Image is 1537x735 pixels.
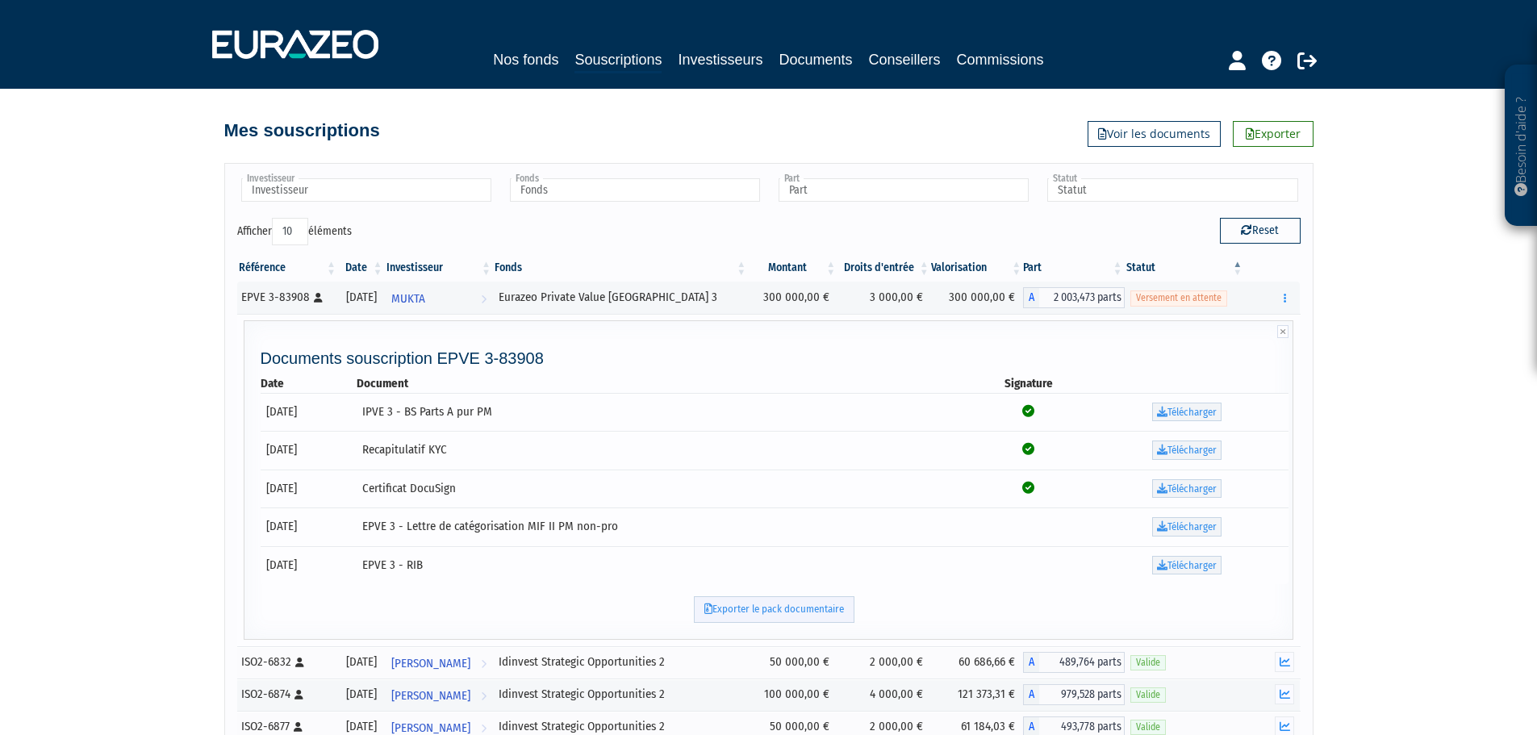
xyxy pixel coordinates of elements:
span: [PERSON_NAME] [391,649,470,679]
a: Télécharger [1152,441,1222,460]
div: Eurazeo Private Value [GEOGRAPHIC_DATA] 3 [499,289,742,306]
td: Recapitulatif KYC [357,431,972,470]
span: Versement en attente [1130,290,1227,306]
td: 2 000,00 € [837,646,930,679]
th: Valorisation: activer pour trier la colonne par ordre croissant [931,254,1023,282]
span: 979,528 parts [1039,684,1124,705]
label: Afficher éléments [237,218,352,245]
td: EPVE 3 - Lettre de catégorisation MIF II PM non-pro [357,507,972,546]
div: [DATE] [344,686,379,703]
i: Voir l'investisseur [481,649,487,679]
span: A [1023,287,1039,308]
th: Date [261,375,357,392]
a: Nos fonds [493,48,558,71]
a: Investisseurs [678,48,762,71]
th: Fonds: activer pour trier la colonne par ordre croissant [493,254,748,282]
a: MUKTA [385,282,493,314]
a: Exporter [1233,121,1314,147]
i: [Français] Personne physique [314,293,323,303]
td: 300 000,00 € [748,282,837,314]
span: 489,764 parts [1039,652,1124,673]
img: 1732889491-logotype_eurazeo_blanc_rvb.png [212,30,378,59]
div: ISO2-6874 [241,686,332,703]
td: [DATE] [261,546,357,585]
a: Télécharger [1152,517,1222,537]
div: Idinvest Strategic Opportunities 2 [499,718,742,735]
span: MUKTA [391,284,425,314]
i: Voir l'investisseur [481,681,487,711]
td: 60 686,66 € [931,646,1023,679]
th: Montant: activer pour trier la colonne par ordre croissant [748,254,837,282]
div: [DATE] [344,654,379,670]
div: ISO2-6832 [241,654,332,670]
span: 2 003,473 parts [1039,287,1124,308]
i: [Français] Personne physique [295,658,304,667]
a: [PERSON_NAME] [385,679,493,711]
span: A [1023,652,1039,673]
span: Valide [1130,655,1166,670]
td: 3 000,00 € [837,282,930,314]
td: [DATE] [261,431,357,470]
a: Conseillers [869,48,941,71]
a: Voir les documents [1088,121,1221,147]
th: Investisseur: activer pour trier la colonne par ordre croissant [385,254,493,282]
a: [PERSON_NAME] [385,646,493,679]
th: Droits d'entrée: activer pour trier la colonne par ordre croissant [837,254,930,282]
td: [DATE] [261,507,357,546]
i: [Français] Personne physique [294,722,303,732]
a: Exporter le pack documentaire [694,596,854,623]
td: IPVE 3 - BS Parts A pur PM [357,393,972,432]
th: Statut : activer pour trier la colonne par ordre d&eacute;croissant [1125,254,1245,282]
a: Télécharger [1152,403,1222,422]
td: 121 373,31 € [931,679,1023,711]
th: Document [357,375,972,392]
button: Reset [1220,218,1301,244]
div: A - Eurazeo Private Value Europe 3 [1023,287,1124,308]
span: A [1023,684,1039,705]
a: Commissions [957,48,1044,71]
div: A - Idinvest Strategic Opportunities 2 [1023,652,1124,673]
div: [DATE] [344,718,379,735]
span: Valide [1130,720,1166,735]
td: 50 000,00 € [748,646,837,679]
div: Idinvest Strategic Opportunities 2 [499,654,742,670]
td: 300 000,00 € [931,282,1023,314]
td: Certificat DocuSign [357,470,972,508]
a: Télécharger [1152,556,1222,575]
td: 100 000,00 € [748,679,837,711]
td: EPVE 3 - RIB [357,546,972,585]
div: ISO2-6877 [241,718,332,735]
td: [DATE] [261,470,357,508]
th: Part: activer pour trier la colonne par ordre croissant [1023,254,1124,282]
th: Date: activer pour trier la colonne par ordre croissant [338,254,385,282]
div: [DATE] [344,289,379,306]
td: [DATE] [261,393,357,432]
p: Besoin d'aide ? [1512,73,1531,219]
span: [PERSON_NAME] [391,681,470,711]
th: Référence : activer pour trier la colonne par ordre croissant [237,254,338,282]
a: Documents [779,48,853,71]
a: Souscriptions [574,48,662,73]
div: Idinvest Strategic Opportunities 2 [499,686,742,703]
span: Valide [1130,687,1166,703]
select: Afficheréléments [272,218,308,245]
h4: Documents souscription EPVE 3-83908 [261,349,1289,367]
div: A - Idinvest Strategic Opportunities 2 [1023,684,1124,705]
i: [Français] Personne physique [294,690,303,700]
i: Voir l'investisseur [481,284,487,314]
td: 4 000,00 € [837,679,930,711]
th: Signature [972,375,1084,392]
a: Télécharger [1152,479,1222,499]
h4: Mes souscriptions [224,121,380,140]
div: EPVE 3-83908 [241,289,332,306]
